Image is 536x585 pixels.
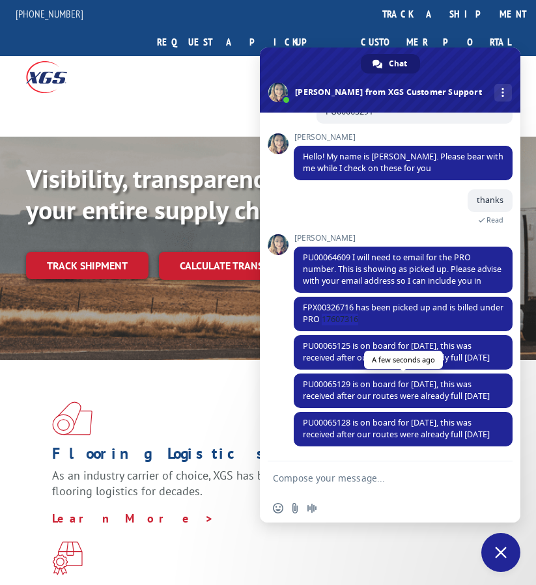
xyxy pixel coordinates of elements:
img: xgs-icon-total-supply-chain-intelligence-red [52,401,92,435]
span: Hello! My name is [PERSON_NAME]. Please bear with me while I check on these for you [303,151,503,174]
span: PU00064609 I will need to email for the PRO number. This is showing as picked up. Please advise w... [303,252,501,286]
span: PU00065129 is on board for [DATE], this was received after our routes were already full [DATE] [303,379,490,401]
h1: Flooring Logistics Solutions [52,446,474,468]
a: Customer Portal [351,28,520,56]
textarea: Compose your message... [273,472,479,484]
div: Chat [361,54,420,74]
span: [PERSON_NAME] [294,234,513,243]
span: [PERSON_NAME] [294,133,513,142]
span: Audio message [307,503,317,513]
a: Learn More > [52,511,214,526]
img: xgs-icon-focused-on-flooring-red [52,541,83,575]
span: As an industry carrier of choice, XGS has brought innovation and dedication to flooring logistics... [52,468,448,498]
a: [PHONE_NUMBER] [16,7,83,20]
a: Track shipment [26,252,148,279]
span: Insert an emoji [273,503,283,513]
span: FPX00326716 has been picked up and is billed under PRO 17607316 [303,302,503,325]
span: thanks [477,195,503,206]
a: Request a pickup [147,28,335,56]
div: Close chat [481,533,520,572]
div: More channels [494,84,512,102]
a: Calculate transit time [159,252,317,280]
span: PU00065128 is on board for [DATE], this was received after our routes were already full [DATE] [303,417,490,440]
span: Chat [389,54,407,74]
span: Send a file [290,503,300,513]
span: Read [487,215,503,224]
span: PU00065125 is on board for [DATE], this was received after our routes were already full [DATE] [303,340,490,363]
b: Visibility, transparency, and control for your entire supply chain. [26,161,449,226]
